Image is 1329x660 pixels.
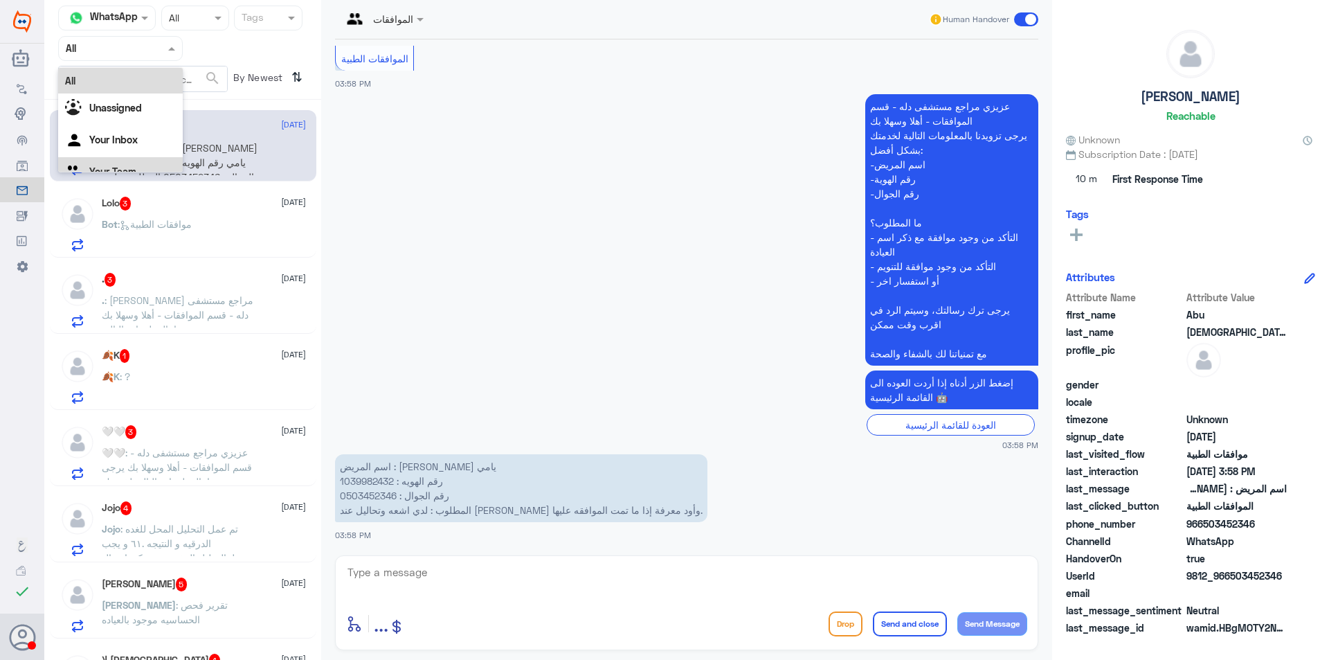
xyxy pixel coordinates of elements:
[1112,172,1203,186] span: First Response Time
[102,501,132,515] h5: Jojo
[829,612,862,636] button: Drop
[1066,377,1184,392] span: gender
[120,197,132,211] span: 3
[102,273,116,287] h5: .
[102,349,130,363] h5: 🍂K
[120,501,132,515] span: 4
[867,414,1035,436] div: العودة للقائمة الرئيسية
[14,583,30,600] i: check
[1066,271,1115,283] h6: Attributes
[102,371,120,382] span: 🍂K
[281,196,306,208] span: [DATE]
[865,371,1038,409] p: 25/8/2025, 3:58 PM
[1186,499,1287,513] span: الموافقات الطبية
[873,612,947,636] button: Send and close
[374,611,388,636] span: ...
[1066,412,1184,427] span: timezone
[1066,147,1315,161] span: Subscription Date : [DATE]
[335,530,371,539] span: 03:58 PM
[335,79,371,88] span: 03:58 PM
[102,218,118,230] span: Bot
[281,501,306,513] span: [DATE]
[120,349,130,363] span: 1
[1186,586,1287,600] span: null
[1066,464,1184,479] span: last_interaction
[118,218,192,230] span: : موافقات الطبية
[102,578,188,591] h5: Ahmed Alhaddad
[1186,377,1287,392] span: null
[13,10,31,33] img: Widebot Logo
[1186,569,1287,583] span: 9812_966503452346
[89,166,136,177] b: Your Team
[1066,586,1184,600] span: email
[60,197,95,231] img: defaultAdmin.png
[1066,132,1120,147] span: Unknown
[1066,343,1184,375] span: profile_pic
[1066,481,1184,496] span: last_message
[1186,325,1287,339] span: Rama
[281,425,306,437] span: [DATE]
[1186,395,1287,409] span: null
[281,272,306,285] span: [DATE]
[102,523,246,578] span: : تم عمل التحليل المحل للغده الدرقيه و النتيجه .٦١ و يجب عملةالتحليل المفروض ممكن ارسال طلب للتأم...
[65,131,86,152] img: yourInbox.svg
[60,349,95,384] img: defaultAdmin.png
[125,425,137,439] span: 3
[1166,109,1215,122] h6: Reachable
[60,578,95,612] img: defaultAdmin.png
[9,624,35,650] button: Avatar
[291,66,302,89] i: ⇅
[239,10,264,28] div: Tags
[1186,447,1287,461] span: موافقات الطبية
[1066,290,1184,305] span: Attribute Name
[1167,30,1214,78] img: defaultAdmin.png
[865,94,1038,366] p: 25/8/2025, 3:58 PM
[102,294,105,306] span: .
[176,578,188,591] span: 5
[1186,412,1287,427] span: Unknown
[335,454,707,522] p: 25/8/2025, 3:58 PM
[1186,481,1287,496] span: اسم المريض : يحي على يامي رقم الهويه : 1039982432 رقم الجوال : 0503452346 المطلوب : لدي اشعه وتحا...
[1066,395,1184,409] span: locale
[1186,551,1287,566] span: true
[60,501,95,536] img: defaultAdmin.png
[102,294,255,510] span: : [PERSON_NAME] مراجع مستشفى دله - قسم الموافقات - أهلا وسهلا بك يرجى تزويدنا بالمعلومات التالية ...
[102,447,125,458] span: 🤍🤍
[1066,307,1184,322] span: first_name
[60,425,95,460] img: defaultAdmin.png
[60,273,95,307] img: defaultAdmin.png
[943,13,1009,26] span: Human Handover
[204,70,221,87] span: search
[120,371,130,382] span: : ?
[1186,343,1221,377] img: defaultAdmin.png
[59,66,227,91] input: Search by Name, Local etc…
[1186,621,1287,635] span: wamid.HBgMOTY2NTAzNDUyMzQ2FQIAEhgUM0EzQzZCMTI0MUM4MTgzNDBEQUEA
[1066,569,1184,583] span: UserId
[1186,429,1287,444] span: 2025-08-25T12:58:11.253Z
[66,8,87,28] img: whatsapp.png
[1186,517,1287,531] span: 966503452346
[1066,621,1184,635] span: last_message_id
[1186,307,1287,322] span: Abu
[281,118,306,131] span: [DATE]
[102,425,137,439] h5: 🤍🤍
[374,608,388,639] button: ...
[102,523,120,535] span: Jojo
[341,53,408,64] span: الموافقات الطبية
[89,134,138,145] b: Your Inbox
[89,102,142,114] b: Unassigned
[1066,208,1089,220] h6: Tags
[204,67,221,90] button: search
[65,163,86,184] img: yourTeam.svg
[1186,464,1287,479] span: 2025-08-25T12:58:50.392Z
[1066,429,1184,444] span: signup_date
[281,348,306,361] span: [DATE]
[1141,89,1240,105] h5: [PERSON_NAME]
[65,75,75,87] b: All
[228,66,286,93] span: By Newest
[102,197,132,211] h5: Lolo
[1066,603,1184,618] span: last_message_sentiment
[65,99,86,120] img: Unassigned.svg
[1002,439,1038,451] span: 03:58 PM
[1066,499,1184,513] span: last_clicked_button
